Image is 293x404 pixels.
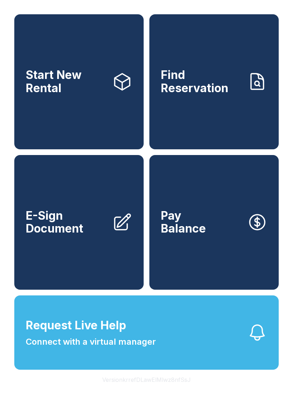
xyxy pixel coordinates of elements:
span: Request Live Help [26,317,126,334]
button: Request Live HelpConnect with a virtual manager [14,295,279,370]
span: Connect with a virtual manager [26,335,156,348]
span: Find Reservation [161,69,242,95]
a: Find Reservation [149,14,279,149]
a: Start New Rental [14,14,144,149]
span: E-Sign Document [26,209,106,235]
a: E-Sign Document [14,155,144,290]
span: Start New Rental [26,69,106,95]
button: VersionkrrefDLawElMlwz8nfSsJ [96,370,197,390]
span: Pay Balance [161,209,206,235]
button: PayBalance [149,155,279,290]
